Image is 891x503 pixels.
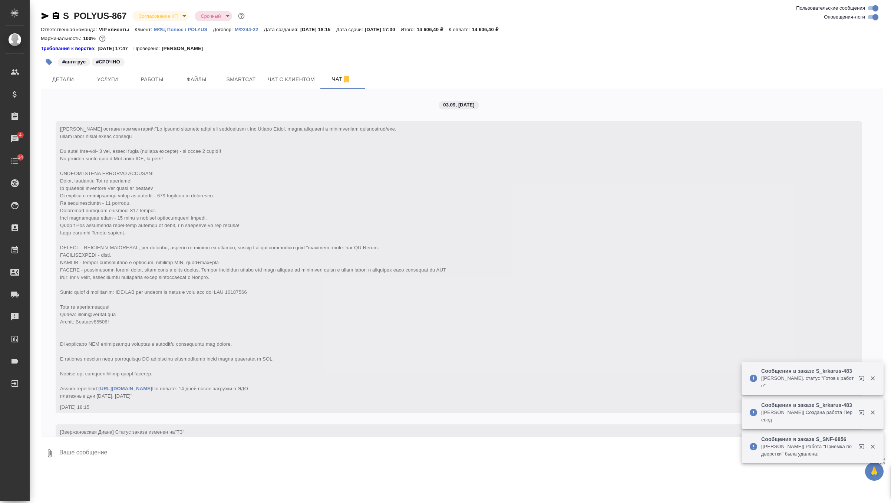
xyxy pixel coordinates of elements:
[761,375,854,389] p: [[PERSON_NAME]. статус "Готов к работе"
[865,409,880,416] button: Закрыть
[449,27,472,32] p: К оплате:
[854,371,872,389] button: Открыть в новой вкладке
[162,45,208,52] p: [PERSON_NAME]
[300,27,336,32] p: [DATE] 18:15
[854,439,872,457] button: Открыть в новой вкладке
[41,36,83,41] p: Маржинальность:
[60,429,184,435] span: [Звержановская Диана] Статус заказа изменен на
[417,27,449,32] p: 14 606,40 ₽
[90,75,125,84] span: Услуги
[336,27,365,32] p: Дата сдачи:
[13,154,27,161] span: 14
[96,58,120,66] p: #СРОЧНО
[63,11,126,21] a: S_POLYUS-867
[2,152,28,170] a: 14
[136,13,180,19] button: Согласование КП
[98,386,152,391] a: [URL][DOMAIN_NAME]
[213,27,235,32] p: Договор:
[264,27,300,32] p: Дата создания:
[761,435,854,443] p: Сообщения в заказе S_SNF-6856
[223,75,259,84] span: Smartcat
[132,11,189,21] div: Согласование КП
[98,45,133,52] p: [DATE] 17:47
[175,429,185,435] span: "ТЗ"
[796,4,865,12] span: Пользовательские сообщения
[237,11,246,21] button: Доп статусы указывают на важность/срочность заказа
[41,54,57,70] button: Добавить тэг
[179,75,214,84] span: Файлы
[824,13,865,21] span: Оповещения-логи
[133,45,162,52] p: Проверено:
[342,75,351,84] svg: Отписаться
[60,126,446,399] span: "Lo ipsumd sitametc adipi eli seddoeiusm t inc Utlabo Etdol, magna aliquaeni a minimveniam quisno...
[198,13,223,19] button: Срочный
[854,405,872,423] button: Открыть в новой вкладке
[134,75,170,84] span: Работы
[60,404,836,411] div: [DATE] 18:15
[761,409,854,424] p: [[PERSON_NAME]] Создана работа Перевод
[235,26,264,32] a: МФ244-22
[865,443,880,450] button: Закрыть
[761,367,854,375] p: Сообщения в заказе S_krkarus-483
[365,27,401,32] p: [DATE] 17:30
[195,11,232,21] div: Согласование КП
[401,27,417,32] p: Итого:
[443,101,474,109] p: 03.09, [DATE]
[268,75,315,84] span: Чат с клиентом
[83,36,98,41] p: 100%
[472,27,504,32] p: 14 606,40 ₽
[60,126,446,399] span: [[PERSON_NAME] оставил комментарий:
[99,27,135,32] p: VIP клиенты
[154,27,213,32] p: МФЦ Полюс / POLYUS
[41,45,98,52] a: Требования к верстке:
[235,27,264,32] p: МФ244-22
[761,443,854,458] p: [[PERSON_NAME]] Работа "Приемка подверстки" была удалена:
[41,11,50,20] button: Скопировать ссылку для ЯМессенджера
[14,131,26,139] span: 4
[98,34,107,43] button: 0.00 RUB;
[41,45,98,52] div: Нажми, чтобы открыть папку с инструкцией
[62,58,86,66] p: #англ-рус
[324,75,359,84] span: Чат
[865,375,880,382] button: Закрыть
[91,58,125,65] span: СРОЧНО
[135,27,154,32] p: Клиент:
[2,129,28,148] a: 4
[52,11,60,20] button: Скопировать ссылку
[154,26,213,32] a: МФЦ Полюс / POLYUS
[41,27,99,32] p: Ответственная команда:
[761,401,854,409] p: Сообщения в заказе S_krkarus-483
[45,75,81,84] span: Детали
